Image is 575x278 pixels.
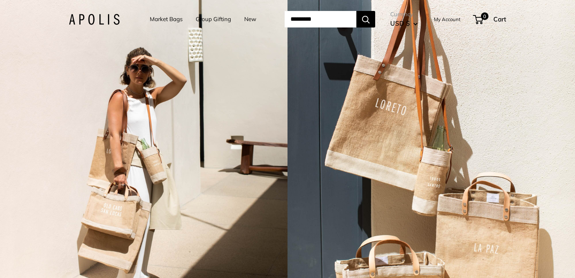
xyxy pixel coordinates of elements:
[356,11,375,27] button: Search
[196,14,231,24] a: Group Gifting
[481,12,488,20] span: 0
[390,17,418,29] button: USD $
[69,14,120,25] img: Apolis
[493,15,506,23] span: Cart
[474,13,506,25] a: 0 Cart
[284,11,356,27] input: Search...
[390,19,410,27] span: USD $
[434,15,461,24] a: My Account
[390,9,418,20] span: Currency
[244,14,256,24] a: New
[150,14,183,24] a: Market Bags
